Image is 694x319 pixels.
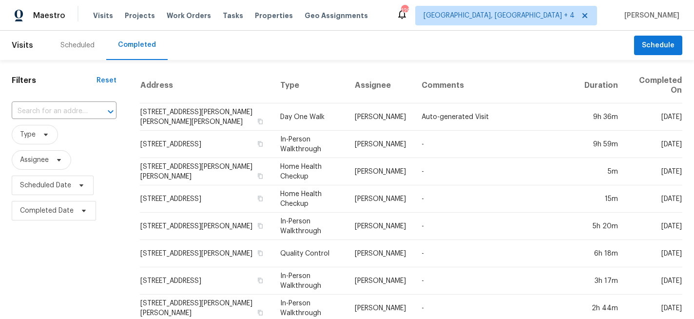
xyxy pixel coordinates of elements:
[305,11,368,20] span: Geo Assignments
[140,267,272,295] td: [STREET_ADDRESS]
[424,11,575,20] span: [GEOGRAPHIC_DATA], [GEOGRAPHIC_DATA] + 4
[140,131,272,158] td: [STREET_ADDRESS]
[347,240,414,267] td: [PERSON_NAME]
[272,240,347,267] td: Quality Control
[125,11,155,20] span: Projects
[256,172,265,180] button: Copy Address
[140,68,272,103] th: Address
[626,185,682,213] td: [DATE]
[414,185,577,213] td: -
[577,103,626,131] td: 9h 36m
[140,213,272,240] td: [STREET_ADDRESS][PERSON_NAME]
[96,76,116,85] div: Reset
[577,185,626,213] td: 15m
[20,155,49,165] span: Assignee
[577,240,626,267] td: 6h 18m
[104,105,117,119] button: Open
[140,103,272,131] td: [STREET_ADDRESS][PERSON_NAME][PERSON_NAME][PERSON_NAME]
[401,6,408,16] div: 129
[12,76,96,85] h1: Filters
[20,206,74,216] span: Completed Date
[626,103,682,131] td: [DATE]
[626,131,682,158] td: [DATE]
[140,158,272,185] td: [STREET_ADDRESS][PERSON_NAME][PERSON_NAME]
[256,140,265,148] button: Copy Address
[347,158,414,185] td: [PERSON_NAME]
[93,11,113,20] span: Visits
[577,68,626,103] th: Duration
[256,194,265,203] button: Copy Address
[642,40,675,52] span: Schedule
[272,131,347,158] td: In-Person Walkthrough
[272,68,347,103] th: Type
[20,180,71,190] span: Scheduled Date
[12,104,89,119] input: Search for an address...
[347,131,414,158] td: [PERSON_NAME]
[626,158,682,185] td: [DATE]
[347,213,414,240] td: [PERSON_NAME]
[256,249,265,258] button: Copy Address
[414,131,577,158] td: -
[118,40,156,50] div: Completed
[20,130,36,140] span: Type
[255,11,293,20] span: Properties
[577,131,626,158] td: 9h 59m
[256,276,265,285] button: Copy Address
[272,267,347,295] td: In-Person Walkthrough
[60,40,95,50] div: Scheduled
[626,267,682,295] td: [DATE]
[414,267,577,295] td: -
[272,158,347,185] td: Home Health Checkup
[414,68,577,103] th: Comments
[347,185,414,213] td: [PERSON_NAME]
[414,213,577,240] td: -
[223,12,243,19] span: Tasks
[347,68,414,103] th: Assignee
[256,117,265,126] button: Copy Address
[626,213,682,240] td: [DATE]
[272,103,347,131] td: Day One Walk
[634,36,682,56] button: Schedule
[577,267,626,295] td: 3h 17m
[577,158,626,185] td: 5m
[12,35,33,56] span: Visits
[414,240,577,267] td: -
[256,308,265,317] button: Copy Address
[167,11,211,20] span: Work Orders
[272,185,347,213] td: Home Health Checkup
[272,213,347,240] td: In-Person Walkthrough
[256,221,265,230] button: Copy Address
[347,267,414,295] td: [PERSON_NAME]
[140,185,272,213] td: [STREET_ADDRESS]
[140,240,272,267] td: [STREET_ADDRESS][PERSON_NAME]
[620,11,679,20] span: [PERSON_NAME]
[414,158,577,185] td: -
[626,240,682,267] td: [DATE]
[414,103,577,131] td: Auto-generated Visit
[33,11,65,20] span: Maestro
[347,103,414,131] td: [PERSON_NAME]
[626,68,682,103] th: Completed On
[577,213,626,240] td: 5h 20m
